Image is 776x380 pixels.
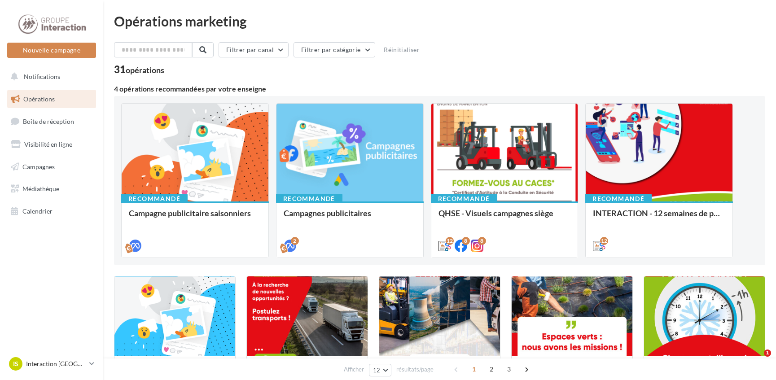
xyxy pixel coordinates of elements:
button: Réinitialiser [380,44,423,55]
div: 8 [462,237,470,245]
span: 12 [373,367,381,374]
span: 2 [484,362,499,376]
div: Recommandé [121,194,188,204]
p: Interaction [GEOGRAPHIC_DATA] [26,359,86,368]
button: 12 [369,364,392,376]
button: Nouvelle campagne [7,43,96,58]
div: 4 opérations recommandées par votre enseigne [114,85,765,92]
span: Campagnes [22,162,55,170]
a: Calendrier [5,202,98,221]
div: 31 [114,65,164,74]
span: 1 [764,349,771,357]
div: INTERACTION - 12 semaines de publication [593,209,725,227]
a: Opérations [5,90,98,109]
a: IS Interaction [GEOGRAPHIC_DATA] [7,355,96,372]
div: 2 [291,237,299,245]
iframe: Intercom live chat [745,349,767,371]
span: Calendrier [22,207,53,215]
span: Afficher [344,365,364,374]
div: 12 [446,237,454,245]
div: 12 [600,237,608,245]
span: Notifications [24,73,60,80]
a: Campagnes [5,157,98,176]
button: Notifications [5,67,94,86]
div: Campagnes publicitaires [284,209,416,227]
span: résultats/page [396,365,434,374]
div: 8 [478,237,486,245]
span: Visibilité en ligne [24,140,72,148]
div: QHSE - Visuels campagnes siège [438,209,571,227]
a: Boîte de réception [5,112,98,131]
div: Recommandé [431,194,497,204]
span: 1 [467,362,481,376]
button: Filtrer par canal [219,42,289,57]
div: Opérations marketing [114,14,765,28]
span: Boîte de réception [23,118,74,125]
span: IS [13,359,18,368]
button: Filtrer par catégorie [294,42,375,57]
div: opérations [126,66,164,74]
div: Campagne publicitaire saisonniers [129,209,261,227]
a: Visibilité en ligne [5,135,98,154]
div: Recommandé [585,194,652,204]
span: Médiathèque [22,185,59,192]
span: Opérations [23,95,55,103]
span: 3 [502,362,516,376]
div: Recommandé [276,194,342,204]
a: Médiathèque [5,179,98,198]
